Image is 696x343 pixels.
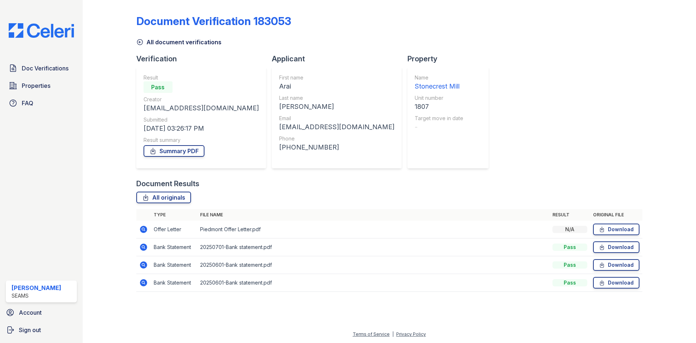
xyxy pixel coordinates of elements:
[151,209,197,221] th: Type
[144,136,259,144] div: Result summary
[279,81,394,91] div: Arai
[6,78,77,93] a: Properties
[197,256,550,274] td: 20250601-Bank statement.pdf
[552,261,587,269] div: Pass
[552,279,587,286] div: Pass
[593,241,639,253] a: Download
[19,326,41,334] span: Sign out
[22,64,69,73] span: Doc Verifications
[279,115,394,122] div: Email
[590,209,642,221] th: Original file
[144,81,173,93] div: Pass
[415,74,463,91] a: Name Stonecrest Mill
[12,292,61,299] div: SEAMS
[22,99,33,107] span: FAQ
[136,15,291,28] div: Document Verification 183053
[144,116,259,123] div: Submitted
[593,277,639,289] a: Download
[272,54,407,64] div: Applicant
[197,274,550,292] td: 20250601-Bank statement.pdf
[3,323,80,337] a: Sign out
[6,96,77,110] a: FAQ
[12,283,61,292] div: [PERSON_NAME]
[197,238,550,256] td: 20250701-Bank statement.pdf
[136,192,191,203] a: All originals
[3,23,80,38] img: CE_Logo_Blue-a8612792a0a2168367f1c8372b55b34899dd931a85d93a1a3d3e32e68fde9ad4.png
[415,81,463,91] div: Stonecrest Mill
[197,221,550,238] td: Piedmont Offer Letter.pdf
[415,102,463,112] div: 1807
[279,142,394,152] div: [PHONE_NUMBER]
[415,94,463,102] div: Unit number
[151,274,197,292] td: Bank Statement
[415,74,463,81] div: Name
[151,221,197,238] td: Offer Letter
[151,238,197,256] td: Bank Statement
[22,81,50,90] span: Properties
[3,305,80,320] a: Account
[550,209,590,221] th: Result
[552,244,587,251] div: Pass
[151,256,197,274] td: Bank Statement
[136,38,221,46] a: All document verifications
[353,331,390,337] a: Terms of Service
[136,179,199,189] div: Document Results
[144,123,259,134] div: [DATE] 03:26:17 PM
[407,54,494,64] div: Property
[6,61,77,75] a: Doc Verifications
[415,122,463,132] div: -
[144,96,259,103] div: Creator
[593,224,639,235] a: Download
[144,74,259,81] div: Result
[136,54,272,64] div: Verification
[415,115,463,122] div: Target move in date
[144,103,259,113] div: [EMAIL_ADDRESS][DOMAIN_NAME]
[279,135,394,142] div: Phone
[279,122,394,132] div: [EMAIL_ADDRESS][DOMAIN_NAME]
[552,226,587,233] div: N/A
[392,331,394,337] div: |
[197,209,550,221] th: File name
[396,331,426,337] a: Privacy Policy
[19,308,42,317] span: Account
[279,74,394,81] div: First name
[593,259,639,271] a: Download
[144,145,204,157] a: Summary PDF
[279,94,394,102] div: Last name
[279,102,394,112] div: [PERSON_NAME]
